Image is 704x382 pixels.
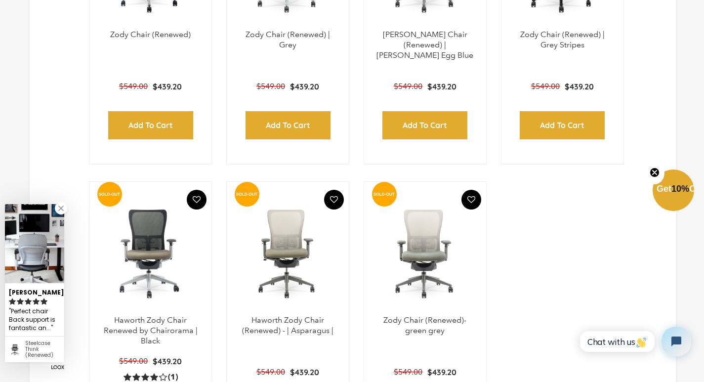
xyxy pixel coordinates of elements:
[461,190,481,210] button: Add To Wishlist
[256,82,285,91] span: $549.00
[33,298,40,305] svg: rating icon full
[236,192,257,197] text: SOLD-OUT
[41,298,47,305] svg: rating icon full
[110,30,191,39] a: Zody Chair (Renewed)
[565,82,594,91] span: $439.20
[520,30,605,49] a: Zody Chair (Renewed) | Grey Stripes
[237,192,339,315] a: Haworth Zody Chair (Renewed) - | Asparagus | - chairorama Haworth Zody Chair (Renewed) - | Aspara...
[374,192,476,315] a: Zody Chair (Renewed)- green grey - chairorama Zody Chair (Renewed)- green grey - chairorama
[657,184,702,194] span: Get Off
[394,367,422,377] span: $549.00
[119,82,148,91] span: $549.00
[25,298,32,305] svg: rating icon full
[99,192,202,315] img: Haworth Zody Chair Renewed by Chairorama | Black - chairorama
[17,298,24,305] svg: rating icon full
[671,184,689,194] span: 10%
[520,111,605,139] input: Add to Cart
[394,82,422,91] span: $549.00
[9,285,60,297] div: [PERSON_NAME]
[242,315,333,335] a: Haworth Zody Chair (Renewed) - | Asparagus |
[374,192,476,315] img: Zody Chair (Renewed)- green grey - chairorama
[427,367,456,377] span: $439.20
[290,82,319,91] span: $439.20
[383,315,466,335] a: Zody Chair (Renewed)- green grey
[9,306,60,334] div: Perfect chair Back support is fantastic and seat is comfortable. Arms have easy adjustments - fra...
[104,315,198,345] a: Haworth Zody Chair Renewed by Chairorama | Black
[246,30,330,49] a: Zody Chair (Renewed) | Grey
[376,30,473,60] a: [PERSON_NAME] Chair (Renewed) | [PERSON_NAME] Egg Blue
[99,192,202,315] a: Haworth Zody Chair Renewed by Chairorama | Black - chairorama Haworth Zody Chair Renewed by Chair...
[256,367,285,377] span: $549.00
[187,190,207,210] button: Add To Wishlist
[653,170,694,212] div: Get10%OffClose teaser
[5,204,64,283] img: Taine T. review of Steelcase Think (Renewed)
[572,318,700,365] iframe: Tidio Chat
[246,111,331,139] input: Add to Cart
[119,356,148,366] span: $549.00
[108,111,193,139] input: Add to Cart
[427,82,456,91] span: $439.20
[531,82,560,91] span: $549.00
[373,192,395,197] text: SOLD-OUT
[237,192,339,315] img: Haworth Zody Chair (Renewed) - | Asparagus | - chairorama
[153,356,182,366] span: $439.20
[290,367,319,377] span: $439.20
[25,340,60,358] div: Steelcase Think (Renewed)
[9,298,16,305] svg: rating icon full
[645,162,664,184] button: Close teaser
[124,372,178,382] a: 4.0 rating (1 votes)
[382,111,467,139] input: Add to Cart
[153,82,182,91] span: $439.20
[99,192,121,197] text: SOLD-OUT
[324,190,344,210] button: Add To Wishlist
